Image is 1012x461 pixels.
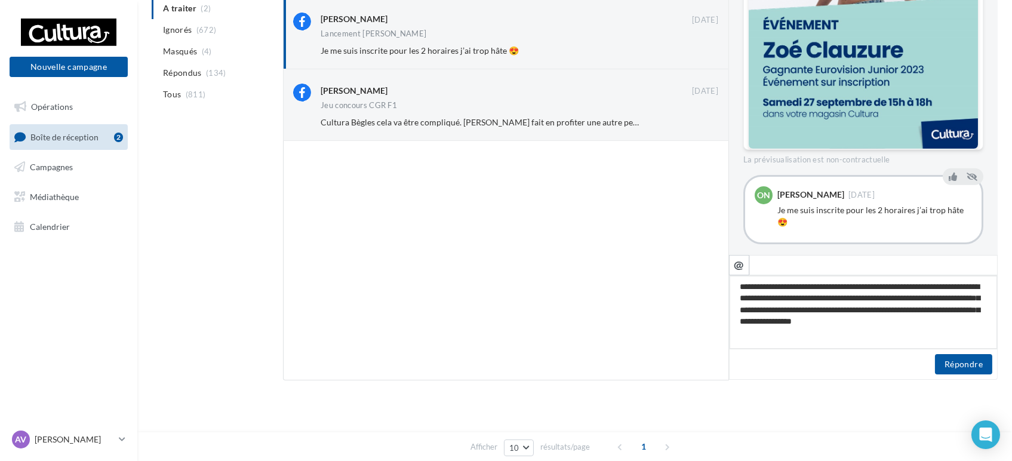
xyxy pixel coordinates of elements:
a: Calendrier [7,214,130,239]
div: Lancement [PERSON_NAME] [321,30,426,38]
span: [DATE] [692,15,718,26]
div: Jeu concours CGR F1 [321,102,397,109]
span: Cultura Bègles cela va être compliqué. [PERSON_NAME] fait en profiter une autre personne. [321,117,660,127]
i: @ [734,259,745,270]
div: 2 [114,133,123,142]
span: Tous [163,88,181,100]
span: Campagnes [30,162,73,172]
span: Je me suis inscrite pour les 2 horaires j’ai trop hâte 😍 [321,45,519,56]
div: Open Intercom Messenger [971,420,1000,449]
a: Boîte de réception2 [7,124,130,150]
span: ON [757,189,770,201]
span: Afficher [470,441,497,453]
span: 1 [634,437,653,456]
span: (134) [206,68,226,78]
div: [PERSON_NAME] [777,190,844,199]
span: Masqués [163,45,197,57]
button: @ [729,255,749,275]
span: [DATE] [692,86,718,97]
div: Je me suis inscrite pour les 2 horaires j’ai trop hâte 😍 [777,204,972,228]
span: Opérations [31,102,73,112]
span: Ignorés [163,24,192,36]
span: Répondus [163,67,202,79]
span: AV [16,434,27,445]
span: (811) [186,90,206,99]
span: (672) [196,25,217,35]
button: Répondre [935,354,992,374]
span: (4) [202,47,212,56]
button: 10 [504,440,534,456]
span: Médiathèque [30,192,79,202]
p: [PERSON_NAME] [35,434,114,445]
div: [PERSON_NAME] [321,85,387,97]
a: Campagnes [7,155,130,180]
button: Nouvelle campagne [10,57,128,77]
span: Calendrier [30,221,70,231]
span: résultats/page [540,441,590,453]
a: Opérations [7,94,130,119]
a: Médiathèque [7,185,130,210]
div: [PERSON_NAME] [321,13,387,25]
span: Boîte de réception [30,131,99,142]
span: 10 [509,443,519,453]
a: AV [PERSON_NAME] [10,428,128,451]
span: [DATE] [848,191,875,199]
div: La prévisualisation est non-contractuelle [743,150,983,165]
